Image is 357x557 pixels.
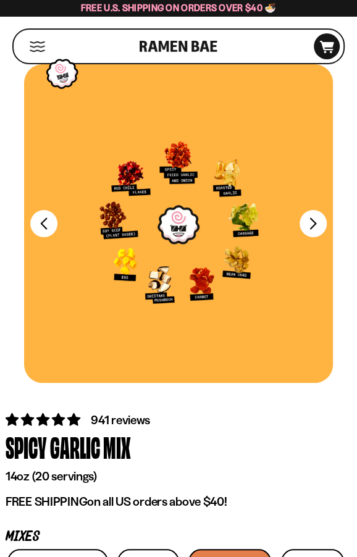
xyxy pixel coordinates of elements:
p: 14oz (20 servings) [6,469,351,484]
div: Mix [103,429,131,466]
button: Mobile Menu Trigger [29,41,46,52]
div: Spicy [6,429,47,466]
p: on all US orders above $40! [6,494,351,509]
strong: FREE SHIPPING [6,494,87,509]
button: Next [300,210,327,237]
span: Free U.S. Shipping on Orders over $40 🍜 [81,2,277,14]
span: 4.75 stars [6,412,83,427]
p: Mixes [6,531,351,543]
div: Garlic [50,429,100,466]
button: Previous [30,210,57,237]
span: 941 reviews [91,413,150,427]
